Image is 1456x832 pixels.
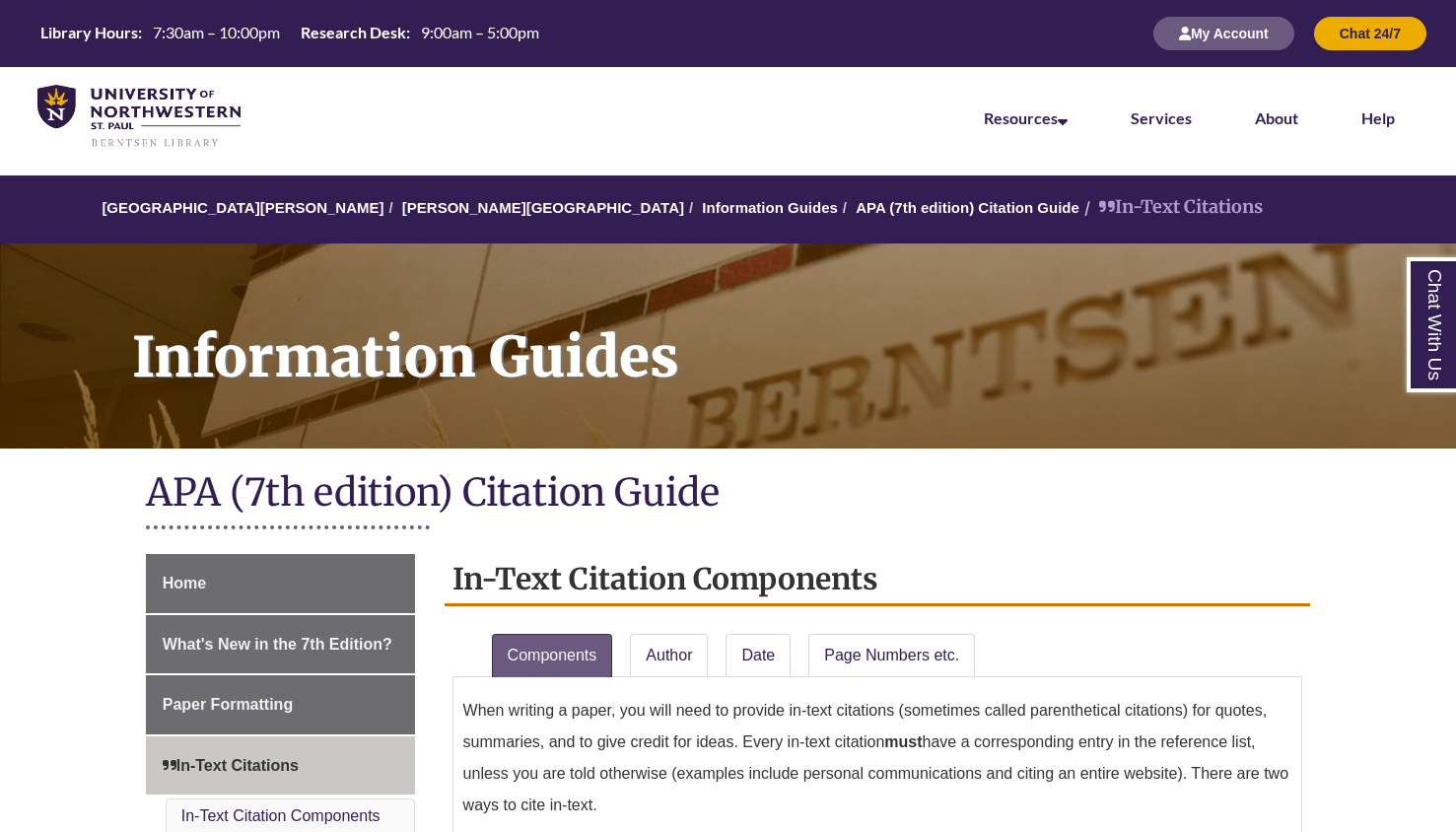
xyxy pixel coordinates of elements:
a: [PERSON_NAME][GEOGRAPHIC_DATA] [402,199,684,216]
h1: APA (7th edition) Citation Guide [146,468,1311,520]
a: Date [726,634,791,677]
a: [GEOGRAPHIC_DATA][PERSON_NAME] [102,199,383,216]
span: Paper Formatting [163,696,293,713]
a: Information Guides [702,199,838,216]
a: Help [1361,108,1395,127]
button: Chat 24/7 [1314,17,1426,50]
span: 9:00am – 5:00pm [421,23,539,41]
p: When writing a paper, you will need to provide in-text citations (sometimes called parenthetical ... [463,687,1292,829]
span: Home [163,575,206,591]
a: Paper Formatting [146,675,415,734]
a: Author [630,634,708,677]
a: Home [146,554,415,613]
span: 7:30am – 10:00pm [153,23,280,41]
h2: In-Text Citation Components [445,554,1311,606]
th: Research Desk: [293,22,413,43]
img: UNWSP Library Logo [37,85,241,149]
a: Services [1131,108,1192,127]
a: In-Text Citations [146,736,415,796]
span: In-Text Citations [163,757,299,774]
span: What's New in the 7th Edition? [163,636,392,653]
a: About [1255,108,1298,127]
a: What's New in the 7th Edition? [146,615,415,674]
a: Resources [984,108,1068,127]
a: Chat 24/7 [1314,25,1426,41]
a: Components [492,634,613,677]
li: In-Text Citations [1079,193,1263,222]
table: Hours Today [33,22,547,43]
strong: must [884,733,922,750]
h1: Information Guides [110,243,1456,423]
a: In-Text Citation Components [181,807,381,824]
a: Hours Today [33,22,547,45]
a: Page Numbers etc. [808,634,975,677]
a: My Account [1153,25,1294,41]
a: APA (7th edition) Citation Guide [856,199,1079,216]
button: My Account [1153,17,1294,50]
th: Library Hours: [33,22,145,43]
